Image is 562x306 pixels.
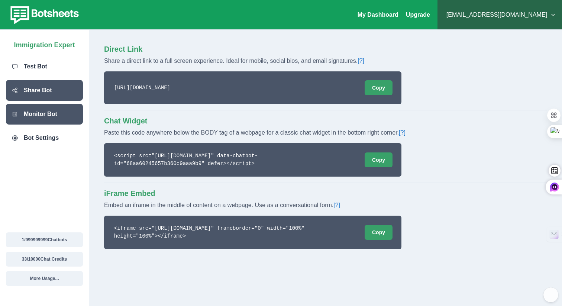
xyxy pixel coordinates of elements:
h2: Direct Link [104,45,547,54]
a: Upgrade [406,12,430,18]
code: <script src="[URL][DOMAIN_NAME]" data-chatbot-id="68aa60245657b360c9aaa9b9" defer></script> [113,152,337,168]
code: [URL][DOMAIN_NAME] [113,84,171,92]
p: Immigration Expert [14,37,75,50]
a: [?] [333,202,340,208]
button: Copy [365,152,393,167]
button: Copy [365,80,393,95]
p: Bot Settings [24,133,59,142]
p: Paste this code anywhere below the BODY tag of a webpage for a classic chat widget in the bottom ... [104,125,547,137]
p: Share Bot [24,86,52,95]
h2: Chat Widget [104,116,547,125]
p: Monitor Bot [24,110,57,119]
button: More Usage... [6,271,83,286]
a: [?] [399,129,406,136]
code: <iframe src="[URL][DOMAIN_NAME]" frameborder="0" width="100%" height="100%"></iframe> [113,225,337,240]
button: Copy [365,225,393,240]
h2: iFrame Embed [104,189,547,198]
a: [?] [358,58,364,64]
button: 33/10000Chat Credits [6,252,83,267]
button: [EMAIL_ADDRESS][DOMAIN_NAME] [443,7,556,22]
a: My Dashboard [358,12,398,18]
img: botsheets-logo.png [6,4,81,25]
p: Share a direct link to a full screen experience. Ideal for mobile, social bios, and email signatu... [104,54,547,65]
p: Test Bot [24,62,47,71]
p: Embed an iframe in the middle of content on a webpage. Use as a conversational form. [104,198,547,210]
button: 1/999999999Chatbots [6,232,83,247]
